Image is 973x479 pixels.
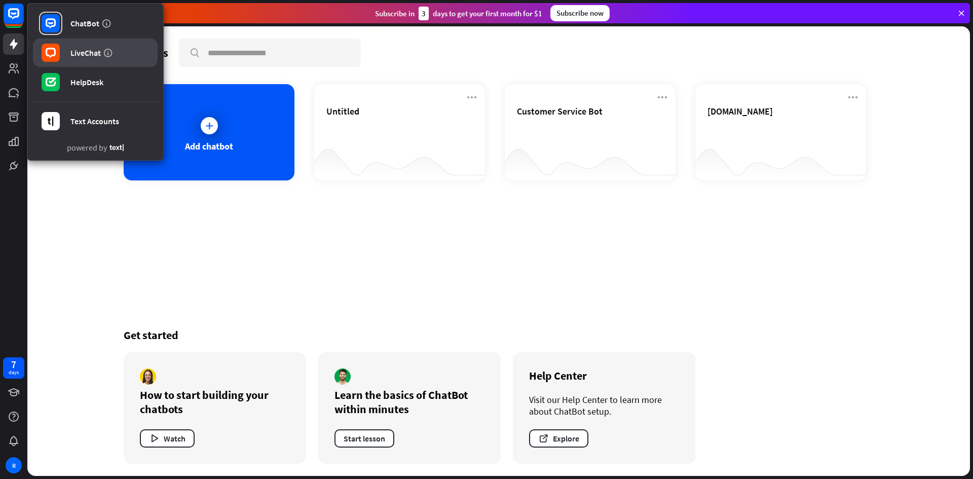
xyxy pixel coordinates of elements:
div: 3 [419,7,429,20]
div: days [9,369,19,376]
img: author [140,369,156,385]
button: Start lesson [334,429,394,448]
div: Subscribe now [550,5,610,21]
span: rph.com [707,105,773,117]
div: Get started [124,328,874,342]
div: 7 [11,360,16,369]
div: How to start building your chatbots [140,388,290,416]
div: Help Center [529,369,679,383]
div: Learn the basics of ChatBot within minutes [334,388,484,416]
button: Watch [140,429,195,448]
span: Untitled [326,105,359,117]
div: Add chatbot [185,140,233,152]
a: 7 days [3,357,24,379]
div: Subscribe in days to get your first month for $1 [375,7,542,20]
span: Customer Service Bot [517,105,603,117]
button: Open LiveChat chat widget [8,4,39,34]
img: author [334,369,351,385]
div: Visit our Help Center to learn more about ChatBot setup. [529,394,679,417]
button: Explore [529,429,588,448]
div: R [6,457,22,473]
